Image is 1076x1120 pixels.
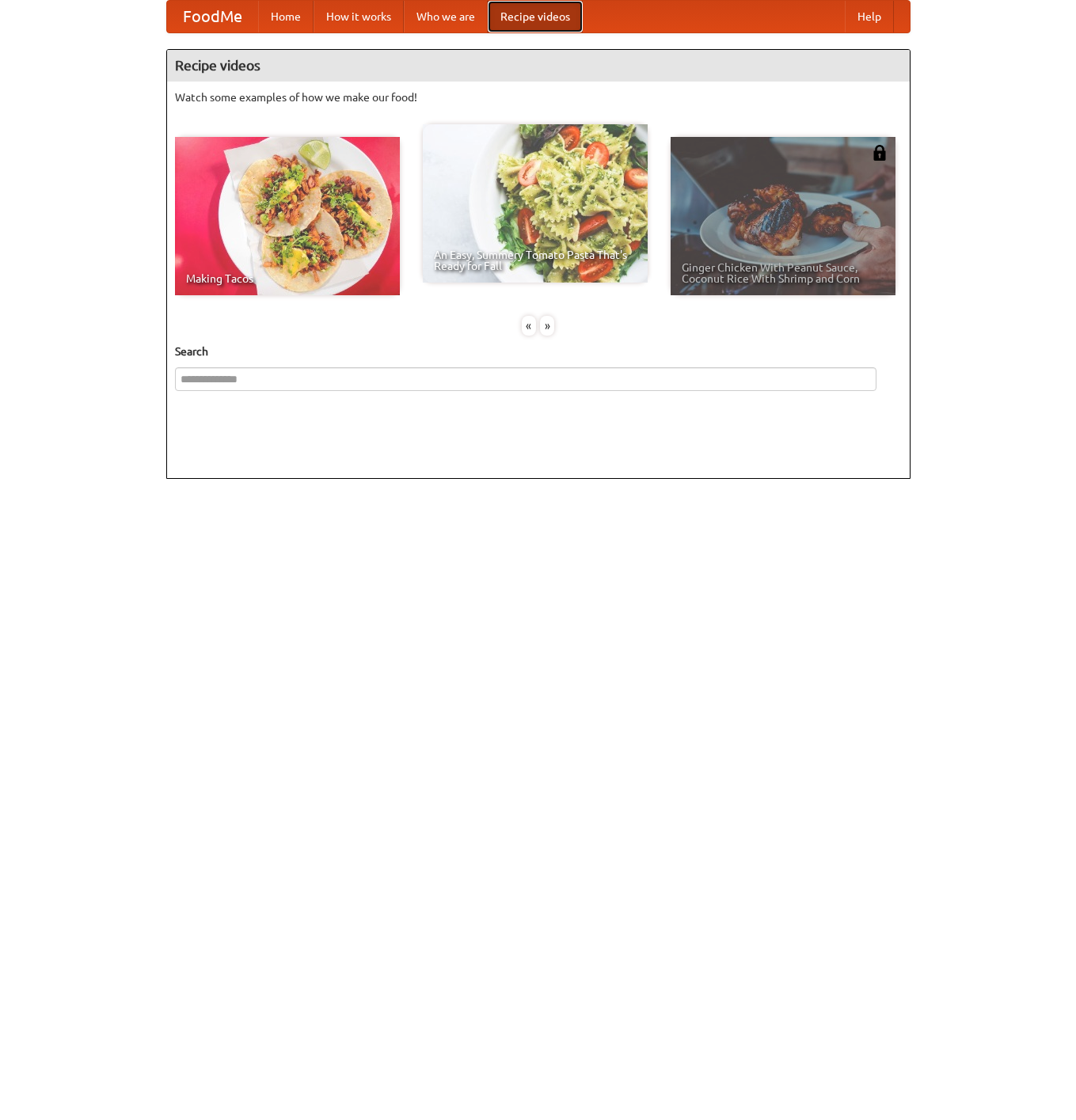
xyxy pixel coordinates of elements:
span: An Easy, Summery Tomato Pasta That's Ready for Fall [434,249,637,271]
a: Recipe videos [488,1,583,32]
p: Watch some examples of how we make our food! [175,89,902,105]
h5: Search [175,344,902,359]
span: Making Tacos [186,273,389,284]
div: « [522,316,536,336]
a: Who we are [404,1,488,32]
img: 483408.png [872,145,888,161]
a: Help [845,1,894,32]
a: Making Tacos [175,137,400,295]
a: An Easy, Summery Tomato Pasta That's Ready for Fall [423,124,648,283]
a: How it works [314,1,404,32]
a: Home [258,1,314,32]
a: FoodMe [167,1,258,32]
h4: Recipe videos [167,50,910,82]
div: » [540,316,554,336]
